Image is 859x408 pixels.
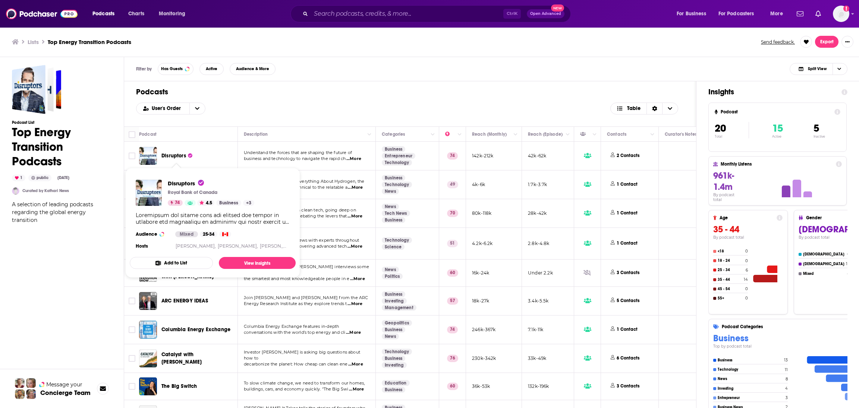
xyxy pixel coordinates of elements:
button: Column Actions [648,130,657,139]
button: open menu [765,8,792,20]
a: Disruptors [136,180,162,206]
p: 33k-49k [528,355,546,361]
p: 1 Contact [617,240,638,247]
p: Total [715,135,749,138]
h3: Filter by [136,66,152,72]
span: The Big Switch [161,383,197,389]
h4: Hosts [136,243,148,249]
p: 4k-6k [472,181,485,188]
p: 3 Contacts [617,270,639,276]
span: Message your [46,381,82,388]
a: Disruptors [161,152,192,160]
h4: 0 [745,286,748,291]
p: 142k-212k [472,153,494,159]
span: 74 [175,199,180,207]
h4: 0 [745,258,748,263]
a: KathariNews [12,187,19,195]
button: open menu [714,8,765,20]
p: 1 Contact [617,210,638,216]
button: Column Actions [511,130,520,139]
p: 80k-118k [472,210,491,216]
span: Toggle select row [129,383,135,390]
span: More [770,9,783,19]
a: [PERSON_NAME] [260,243,299,249]
button: Column Actions [590,130,599,139]
a: View Insights [219,257,296,269]
h4: 35 - 44 [718,277,742,282]
button: Column Actions [428,130,437,139]
p: 1 Contact [617,181,638,188]
span: Table [627,106,641,111]
a: Columbia Energy Exchange [161,326,230,333]
a: Entrepreneur [382,153,415,159]
a: Technology [382,182,412,188]
span: ...More [349,386,364,392]
span: Toggle select row [129,153,135,159]
span: show that converts the technical to the relatable a [244,185,347,190]
span: global energy policy, and debating the levers that [244,213,347,219]
h3: Audience [136,231,169,237]
p: 36k-53k [472,383,490,389]
h4: 18 - 24 [718,258,744,263]
button: 3 Contacts [607,377,645,395]
a: Business [382,327,405,333]
a: Show notifications dropdown [812,7,824,20]
h4: Investing [718,386,783,391]
span: For Podcasters [718,9,754,19]
div: 25-34 [200,231,217,237]
h2: Choose List sort [136,103,205,114]
span: 961k-1.4m [713,170,734,192]
span: Energy Research Institute as they explore trends t [244,301,347,306]
h4: 0 [745,296,748,301]
button: Column Actions [455,130,464,139]
div: Podcast [139,130,157,139]
a: Technology [382,237,412,243]
button: 1 Contact [607,320,644,339]
button: Column Actions [563,130,572,139]
p: 74 [447,152,458,160]
div: Categories [382,130,405,139]
p: 132k-196k [528,383,549,389]
a: Geopolitics [382,320,412,326]
h4: 6 [746,268,748,273]
span: decarbonize the planet: How cheap can clean ene [244,361,347,367]
h3: 35 - 44 [713,224,783,235]
p: 2.8k-4.8k [528,240,550,247]
button: open menu [136,106,189,111]
a: News [382,204,399,210]
button: Choose View [790,63,847,75]
span: Podcasts [92,9,114,19]
span: Longtime energy expert [PERSON_NAME] interviews some of [244,264,369,275]
span: Columbia Energy Exchange [161,326,230,333]
span: ...More [348,185,363,191]
a: Education [382,380,410,386]
span: Catalyst with [PERSON_NAME] [161,351,202,365]
a: News [382,267,399,273]
img: Catalyst with Shayle Kann [139,349,157,367]
span: Toggle select row [129,355,135,362]
a: Business [382,146,405,152]
p: 60 [447,269,458,277]
a: Investing [382,298,407,304]
p: 28k-42k [528,210,547,216]
a: Technology [382,160,412,166]
h4: 4 [847,271,850,276]
h2: Choose View [610,103,679,114]
span: Monitoring [159,9,185,19]
div: Curator's Notes [665,130,697,139]
p: Active [772,135,783,138]
a: Catalyst with [PERSON_NAME] [161,351,235,366]
span: ...More [347,213,362,219]
div: Reach (Monthly) [472,130,507,139]
p: 246k-367k [472,326,496,333]
span: Logged in as LindaBurns [833,6,849,22]
a: Business [382,387,405,393]
span: Has Guests [161,67,183,71]
a: Disruptors [139,147,157,165]
div: public [28,175,51,181]
a: Politics [382,273,403,279]
a: Columbia Energy Exchange [139,321,157,339]
span: Columbia Energy Exchange features in-depth [244,324,339,329]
